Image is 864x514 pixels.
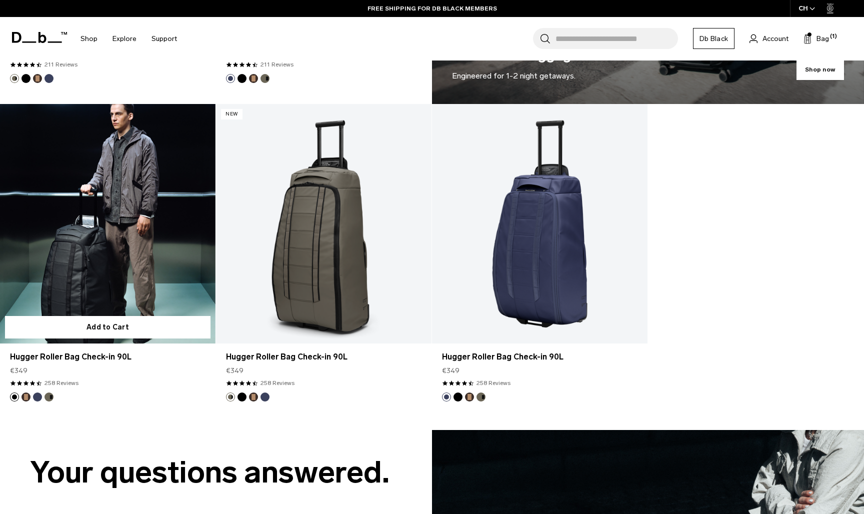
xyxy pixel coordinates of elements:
button: Forest Green [10,74,19,83]
a: Hugger Roller Bag Check-in 90L [226,351,421,363]
button: Bag (1) [803,32,829,44]
button: Blue Hour [44,74,53,83]
button: Forest Green [260,74,269,83]
a: Db Black [693,28,734,49]
span: €349 [226,365,243,376]
button: Forest Green [226,392,235,401]
a: Hugger Roller Bag Check-in 90L [432,104,647,343]
button: Black Out [237,392,246,401]
button: Espresso [465,392,474,401]
button: Espresso [33,74,42,83]
nav: Main Navigation [73,17,184,60]
a: Hugger Roller Bag Check-in 90L [10,351,205,363]
button: Espresso [249,74,258,83]
a: Account [749,32,788,44]
a: Hugger Roller Bag Check-in 90L [216,104,431,343]
button: Forest Green [476,392,485,401]
button: Add to Cart [5,316,210,338]
a: Hugger Roller Bag Check-in 90L [442,351,637,363]
button: Blue Hour [442,392,451,401]
button: Black Out [21,74,30,83]
span: Bag [816,33,829,44]
span: €349 [10,365,27,376]
span: (1) [830,32,837,41]
a: Support [151,21,177,56]
a: 258 reviews [44,378,78,387]
button: Black Out [237,74,246,83]
button: Blue Hour [33,392,42,401]
button: Blue Hour [260,392,269,401]
span: €349 [442,365,459,376]
button: Forest Green [44,392,53,401]
a: 211 reviews [44,60,77,69]
a: 258 reviews [476,378,510,387]
button: Black Out [453,392,462,401]
a: Explore [112,21,136,56]
a: FREE SHIPPING FOR DB BLACK MEMBERS [367,4,497,13]
a: 258 reviews [260,378,294,387]
button: Espresso [21,392,30,401]
button: Black Out [10,392,19,401]
button: Espresso [249,392,258,401]
button: Blue Hour [226,74,235,83]
p: New [221,109,242,119]
a: Shop [80,21,97,56]
h2: Your questions answered. [30,454,402,490]
span: Account [762,33,788,44]
a: 211 reviews [260,60,293,69]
